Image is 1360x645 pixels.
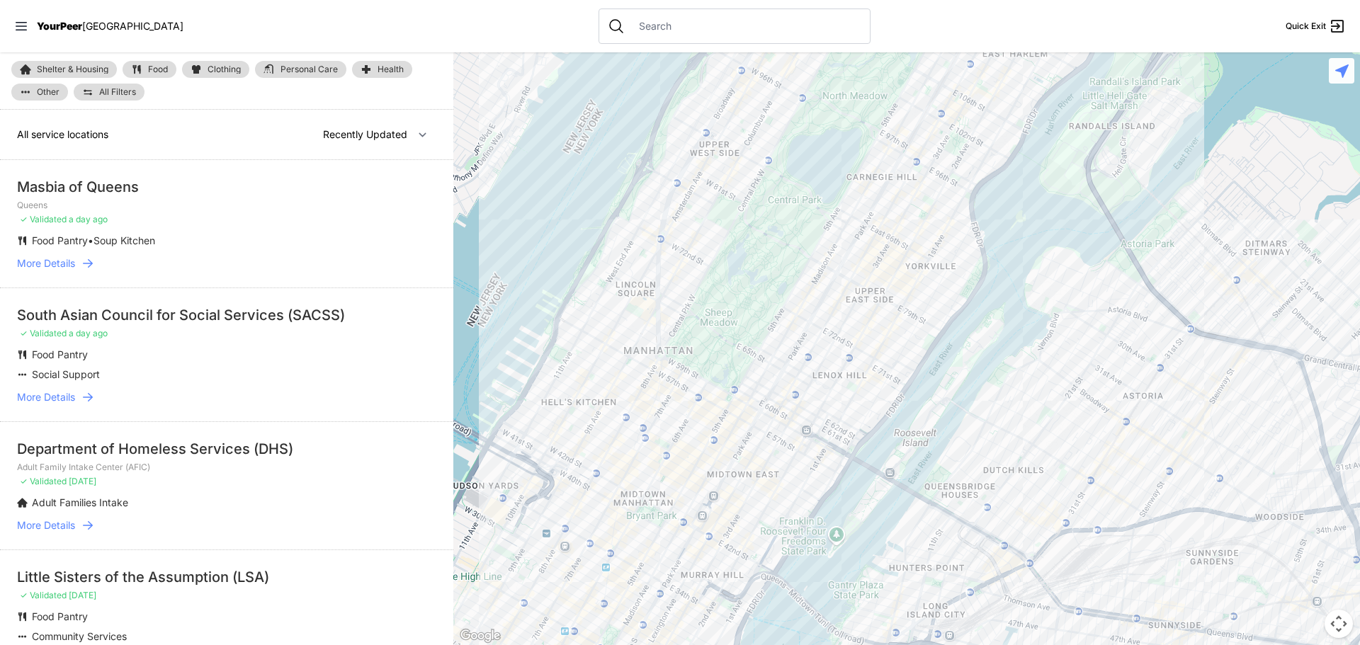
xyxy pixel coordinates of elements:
[17,462,436,473] p: Adult Family Intake Center (AFIC)
[69,590,96,600] span: [DATE]
[630,19,861,33] input: Search
[17,305,436,325] div: South Asian Council for Social Services (SACSS)
[17,518,436,532] a: More Details
[32,496,128,508] span: Adult Families Intake
[11,84,68,101] a: Other
[69,476,96,486] span: [DATE]
[37,88,59,96] span: Other
[148,65,168,74] span: Food
[20,476,67,486] span: ✓ Validated
[88,234,93,246] span: •
[208,65,241,74] span: Clothing
[82,20,183,32] span: [GEOGRAPHIC_DATA]
[17,128,108,140] span: All service locations
[32,630,127,642] span: Community Services
[457,627,504,645] a: Open this area in Google Maps (opens a new window)
[37,20,82,32] span: YourPeer
[17,256,75,270] span: More Details
[74,84,144,101] a: All Filters
[69,214,108,224] span: a day ago
[17,439,436,459] div: Department of Homeless Services (DHS)
[1325,610,1353,638] button: Map camera controls
[20,328,67,338] span: ✓ Validated
[32,234,88,246] span: Food Pantry
[20,590,67,600] span: ✓ Validated
[182,61,249,78] a: Clothing
[17,390,436,404] a: More Details
[123,61,176,78] a: Food
[280,65,338,74] span: Personal Care
[17,567,436,587] div: Little Sisters of the Assumption (LSA)
[255,61,346,78] a: Personal Care
[37,65,108,74] span: Shelter & Housing
[17,256,436,270] a: More Details
[17,518,75,532] span: More Details
[32,368,100,380] span: Social Support
[20,214,67,224] span: ✓ Validated
[17,390,75,404] span: More Details
[17,177,436,197] div: Masbia of Queens
[32,610,88,622] span: Food Pantry
[17,200,436,211] p: Queens
[378,65,404,74] span: Health
[99,88,136,96] span: All Filters
[1286,18,1346,35] a: Quick Exit
[32,348,88,360] span: Food Pantry
[352,61,412,78] a: Health
[11,61,117,78] a: Shelter & Housing
[457,627,504,645] img: Google
[37,22,183,30] a: YourPeer[GEOGRAPHIC_DATA]
[1286,21,1326,32] span: Quick Exit
[93,234,155,246] span: Soup Kitchen
[69,328,108,338] span: a day ago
